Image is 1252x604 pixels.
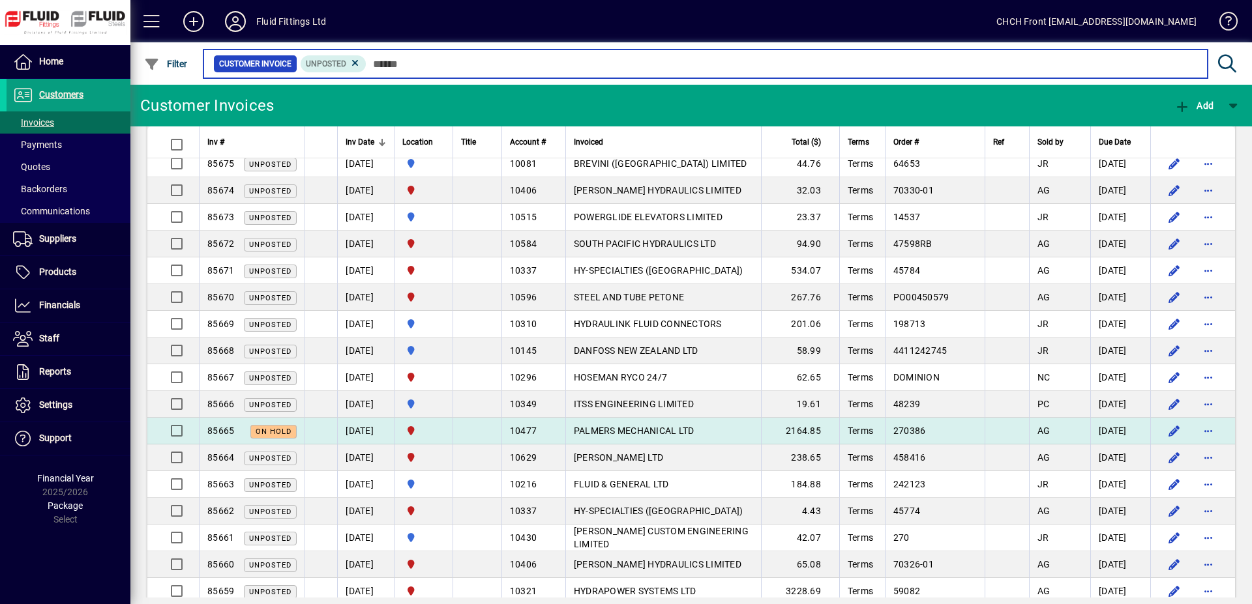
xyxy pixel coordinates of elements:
[574,319,722,329] span: HYDRAULINK FLUID CONNECTORS
[510,506,537,516] span: 10337
[402,263,445,278] span: FLUID FITTINGS CHRISTCHURCH
[249,187,291,195] span: Unposted
[207,292,234,302] span: 85670
[893,238,932,249] span: 47598RB
[337,525,394,551] td: [DATE]
[1037,479,1049,489] span: JR
[1090,177,1150,204] td: [DATE]
[1164,447,1185,468] button: Edit
[848,506,873,516] span: Terms
[1099,135,1131,149] span: Due Date
[249,374,291,382] span: Unposted
[306,59,346,68] span: Unposted
[1037,345,1049,356] span: JR
[249,347,291,356] span: Unposted
[848,399,873,409] span: Terms
[510,532,537,543] span: 10430
[848,319,873,329] span: Terms
[893,586,920,596] span: 59082
[848,586,873,596] span: Terms
[402,317,445,331] span: AUCKLAND
[1037,292,1051,302] span: AG
[893,135,919,149] span: Order #
[402,557,445,571] span: FLUID FITTINGS CHRISTCHURCH
[249,294,291,302] span: Unposted
[510,586,537,596] span: 10321
[7,356,130,388] a: Reports
[207,238,234,249] span: 85672
[1198,260,1219,281] button: More options
[893,399,920,409] span: 48239
[993,135,1004,149] span: Ref
[792,135,821,149] span: Total ($)
[337,364,394,391] td: [DATE]
[39,300,80,310] span: Financials
[761,311,839,338] td: 201.06
[7,200,130,222] a: Communications
[893,292,949,302] span: PO00450579
[337,444,394,471] td: [DATE]
[207,185,234,195] span: 85674
[1090,364,1150,391] td: [DATE]
[848,479,873,489] span: Terms
[574,292,684,302] span: STEEL AND TUBE PETONE
[1198,367,1219,388] button: More options
[893,559,934,569] span: 70326-01
[761,498,839,525] td: 4.43
[848,212,873,222] span: Terms
[848,238,873,249] span: Terms
[402,156,445,171] span: AUCKLAND
[510,135,546,149] span: Account #
[510,345,537,356] span: 10145
[461,135,476,149] span: Title
[207,265,234,276] span: 85671
[848,265,873,276] span: Terms
[249,321,291,329] span: Unposted
[1090,257,1150,284] td: [DATE]
[402,584,445,598] span: FLUID FITTINGS CHRISTCHURCH
[1198,153,1219,174] button: More options
[1164,420,1185,441] button: Edit
[848,559,873,569] span: Terms
[510,479,537,489] span: 10216
[574,185,741,195] span: [PERSON_NAME] HYDRAULICS LIMITED
[848,372,873,382] span: Terms
[761,364,839,391] td: 62.65
[574,425,694,436] span: PALMERS MECHANICAL LTD
[1090,338,1150,364] td: [DATE]
[510,135,558,149] div: Account #
[848,292,873,302] span: Terms
[893,265,920,276] span: 45784
[574,345,698,356] span: DANFOSS NEW ZEALAND LTD
[402,530,445,545] span: AUCKLAND
[510,319,537,329] span: 10310
[893,345,947,356] span: 4411242745
[848,452,873,463] span: Terms
[1090,551,1150,578] td: [DATE]
[215,10,256,33] button: Profile
[761,231,839,257] td: 94.90
[761,418,839,444] td: 2164.85
[256,427,291,436] span: On hold
[574,238,716,249] span: SOUTH PACIFIC HYDRAULICS LTD
[402,135,433,149] span: Location
[39,433,72,443] span: Support
[249,561,291,569] span: Unposted
[249,481,291,489] span: Unposted
[207,319,234,329] span: 85669
[249,240,291,249] span: Unposted
[7,134,130,156] a: Payments
[761,338,839,364] td: 58.99
[761,257,839,284] td: 534.07
[1198,233,1219,254] button: More options
[893,452,926,463] span: 458416
[13,117,54,128] span: Invoices
[7,256,130,289] a: Products
[1037,425,1051,436] span: AG
[207,158,234,169] span: 85675
[769,135,833,149] div: Total ($)
[207,479,234,489] span: 85663
[7,111,130,134] a: Invoices
[337,338,394,364] td: [DATE]
[173,10,215,33] button: Add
